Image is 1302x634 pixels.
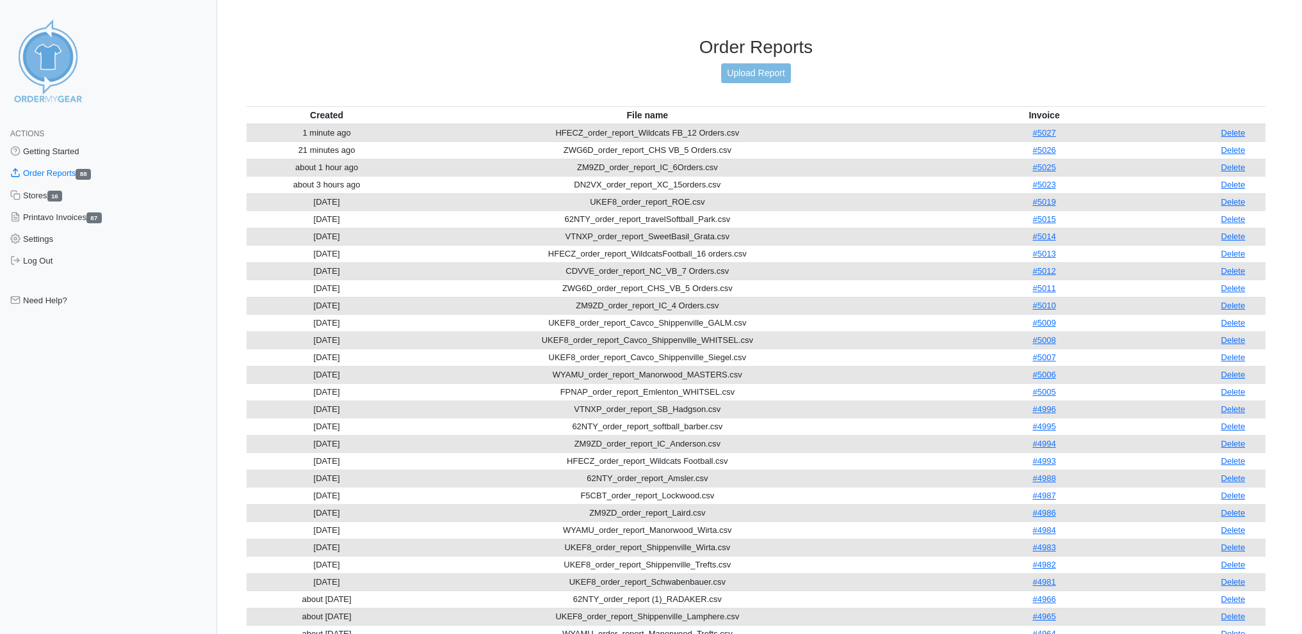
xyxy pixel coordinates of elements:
[247,314,407,331] td: [DATE]
[1032,508,1055,518] a: #4986
[1032,335,1055,345] a: #5008
[407,452,888,470] td: HFECZ_order_report_Wildcats Football.csv
[1221,180,1246,189] a: Delete
[407,210,888,228] td: 62NTY_order_report_travelSoftball_Park.csv
[407,176,888,193] td: DN2VX_order_report_XC_15orders.csv
[247,106,407,124] th: Created
[1032,404,1055,414] a: #4996
[1032,249,1055,258] a: #5013
[1221,560,1246,569] a: Delete
[407,366,888,383] td: WYAMU_order_report_Manorwood_MASTERS.csv
[1221,473,1246,483] a: Delete
[247,383,407,400] td: [DATE]
[247,124,407,142] td: 1 minute ago
[1221,612,1246,621] a: Delete
[1221,335,1246,345] a: Delete
[247,245,407,262] td: [DATE]
[247,280,407,297] td: [DATE]
[1221,370,1246,379] a: Delete
[1221,491,1246,500] a: Delete
[247,573,407,590] td: [DATE]
[247,452,407,470] td: [DATE]
[1221,404,1246,414] a: Delete
[1032,370,1055,379] a: #5006
[407,314,888,331] td: UKEF8_order_report_Cavco_Shippenville_GALM.csv
[888,106,1200,124] th: Invoice
[1032,232,1055,241] a: #5014
[247,262,407,280] td: [DATE]
[407,331,888,349] td: UKEF8_order_report_Cavco_Shippenville_WHITSEL.csv
[407,608,888,625] td: UKEF8_order_report_Shippenville_Lamphere.csv
[1032,525,1055,535] a: #4984
[407,590,888,608] td: 62NTY_order_report (1)_RADAKER.csv
[407,383,888,400] td: FPNAP_order_report_Emlenton_WHITSEL.csv
[1221,232,1246,241] a: Delete
[1221,543,1246,552] a: Delete
[1032,594,1055,604] a: #4966
[1032,318,1055,328] a: #5009
[247,470,407,487] td: [DATE]
[10,129,44,138] span: Actions
[247,159,407,176] td: about 1 hour ago
[1221,128,1246,138] a: Delete
[407,539,888,556] td: UKEF8_order_report_Shippenville_Wirta.csv
[1032,456,1055,466] a: #4993
[247,176,407,193] td: about 3 hours ago
[407,106,888,124] th: File name
[407,349,888,366] td: UKEF8_order_report_Cavco_Shippenville_Siegel.csv
[1221,508,1246,518] a: Delete
[1032,422,1055,431] a: #4995
[247,366,407,383] td: [DATE]
[1032,301,1055,310] a: #5010
[1221,162,1246,172] a: Delete
[1221,387,1246,397] a: Delete
[247,297,407,314] td: [DATE]
[1032,180,1055,189] a: #5023
[407,228,888,245] td: VTNXP_order_report_SweetBasil_Grata.csv
[407,141,888,159] td: ZWG6D_order_report_CHS VB_5 Orders.csv
[1032,128,1055,138] a: #5027
[407,435,888,452] td: ZM9ZD_order_report_IC_Anderson.csv
[1221,197,1246,207] a: Delete
[1221,422,1246,431] a: Delete
[247,590,407,608] td: about [DATE]
[1032,543,1055,552] a: #4983
[1032,577,1055,587] a: #4981
[247,210,407,228] td: [DATE]
[247,539,407,556] td: [DATE]
[1221,456,1246,466] a: Delete
[407,556,888,573] td: UKEF8_order_report_Shippenville_Trefts.csv
[407,418,888,435] td: 62NTY_order_report_softball_barber.csv
[407,297,888,314] td: ZM9ZD_order_report_IC_4 Orders.csv
[1032,197,1055,207] a: #5019
[407,245,888,262] td: HFECZ_order_report_WildcatsFootball_16 orders.csv
[1221,439,1246,448] a: Delete
[1221,283,1246,293] a: Delete
[407,262,888,280] td: CDVVE_order_report_NC_VB_7 Orders.csv
[1032,491,1055,500] a: #4987
[247,141,407,159] td: 21 minutes ago
[86,212,102,223] span: 87
[247,418,407,435] td: [DATE]
[1221,301,1246,310] a: Delete
[1032,162,1055,172] a: #5025
[1032,473,1055,483] a: #4988
[721,63,790,83] a: Upload Report
[247,36,1265,58] h3: Order Reports
[1221,145,1246,155] a: Delete
[1032,612,1055,621] a: #4965
[407,159,888,176] td: ZM9ZD_order_report_IC_6Orders.csv
[247,400,407,418] td: [DATE]
[247,504,407,521] td: [DATE]
[247,608,407,625] td: about [DATE]
[1032,353,1055,362] a: #5007
[407,504,888,521] td: ZM9ZD_order_report_Laird.csv
[1221,525,1246,535] a: Delete
[407,280,888,297] td: ZWG6D_order_report_CHS_VB_5 Orders.csv
[247,556,407,573] td: [DATE]
[1032,387,1055,397] a: #5005
[1221,353,1246,362] a: Delete
[247,331,407,349] td: [DATE]
[247,435,407,452] td: [DATE]
[407,124,888,142] td: HFECZ_order_report_Wildcats FB_12 Orders.csv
